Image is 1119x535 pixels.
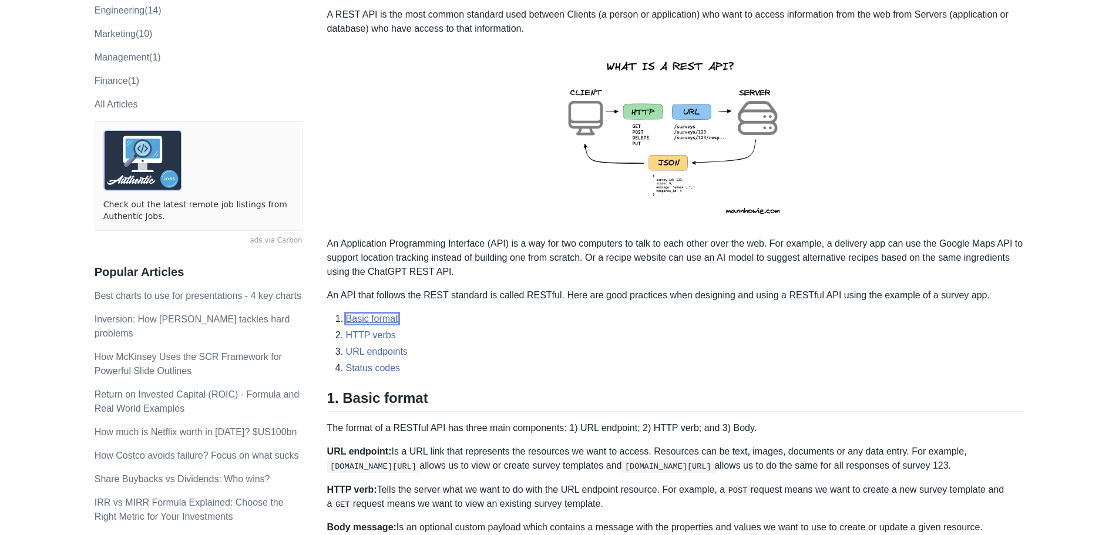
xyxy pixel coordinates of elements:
[95,352,282,376] a: How McKinsey Uses the SCR Framework for Powerful Slide Outlines
[103,199,294,222] a: Check out the latest remote job listings from Authentic Jobs.
[95,497,284,521] a: IRR vs MIRR Formula Explained: Choose the Right Metric for Your Investments
[95,29,153,39] a: marketing(10)
[346,346,408,356] a: URL endpoints
[725,484,751,496] code: POST
[346,363,401,373] a: Status codes
[327,237,1025,279] p: An Application Programming Interface (API) is a way for two computers to talk to each other over ...
[95,76,139,86] a: Finance(1)
[95,265,303,280] h3: Popular Articles
[327,421,1025,435] p: The format of a RESTful API has three main components: 1) URL endpoint; 2) HTTP verb; and 3) Body.
[95,235,303,246] a: ads via Carbon
[95,291,301,301] a: Best charts to use for presentations - 4 key charts
[327,460,420,472] code: [DOMAIN_NAME][URL]
[95,450,299,460] a: How Costco avoids failure? Focus on what sucks
[621,460,714,472] code: [DOMAIN_NAME][URL]
[346,314,398,324] a: Basic format
[327,389,1025,412] h2: 1. Basic format
[327,484,377,494] strong: HTTP verb:
[327,483,1025,512] p: Tells the server what we want to do with the URL endpoint resource. For example, a request means ...
[95,5,162,15] a: engineering(14)
[95,389,300,413] a: Return on Invested Capital (ROIC) - Formula and Real World Examples
[95,427,297,437] a: How much is Netflix worth in [DATE]? $US100bn
[95,99,138,109] a: All Articles
[327,445,1025,473] p: Is a URL link that represents the resources we want to access. Resources can be text, images, doc...
[346,330,396,340] a: HTTP verbs
[327,520,1025,534] p: Is an optional custom payload which contains a message with the properties and values we want to ...
[327,288,1025,302] p: An API that follows the REST standard is called RESTful. Here are good practices when designing a...
[95,474,270,484] a: Share Buybacks vs Dividends: Who wins?
[327,522,396,532] strong: Body message:
[95,314,290,338] a: Inversion: How [PERSON_NAME] tackles hard problems
[327,446,392,456] strong: URL endpoint:
[327,8,1025,36] p: A REST API is the most common standard used between Clients (a person or application) who want to...
[95,52,161,62] a: Management(1)
[332,499,353,510] code: GET
[547,45,804,227] img: rest-api
[103,130,182,191] img: ads via Carbon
